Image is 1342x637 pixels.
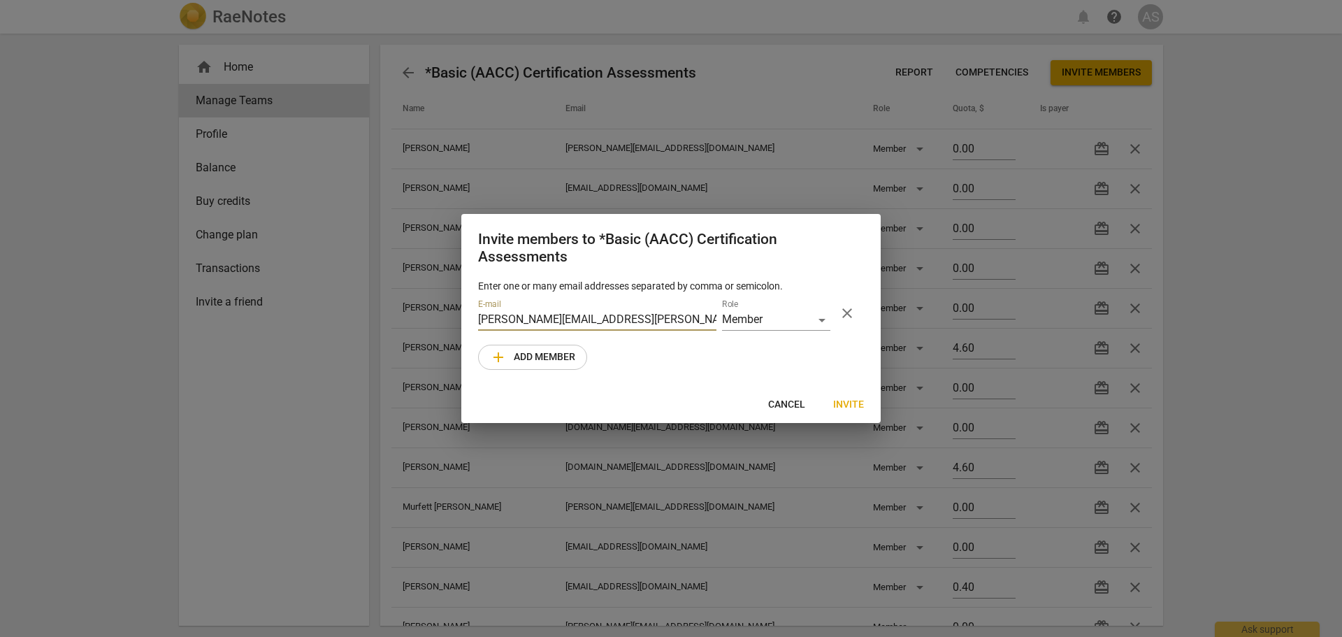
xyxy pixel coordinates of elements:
label: Role [722,300,738,308]
button: Add [478,345,587,370]
span: add [490,349,507,366]
div: Member [722,310,830,331]
label: E-mail [478,300,501,308]
span: Cancel [768,398,805,412]
span: Add member [490,349,575,366]
h2: Invite members to *Basic (AACC) Certification Assessments [478,231,864,265]
p: Enter one or many email addresses separated by comma or semicolon. [478,279,864,294]
button: Invite [822,392,875,417]
button: Cancel [757,392,816,417]
span: close [839,305,856,322]
span: Invite [833,398,864,412]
